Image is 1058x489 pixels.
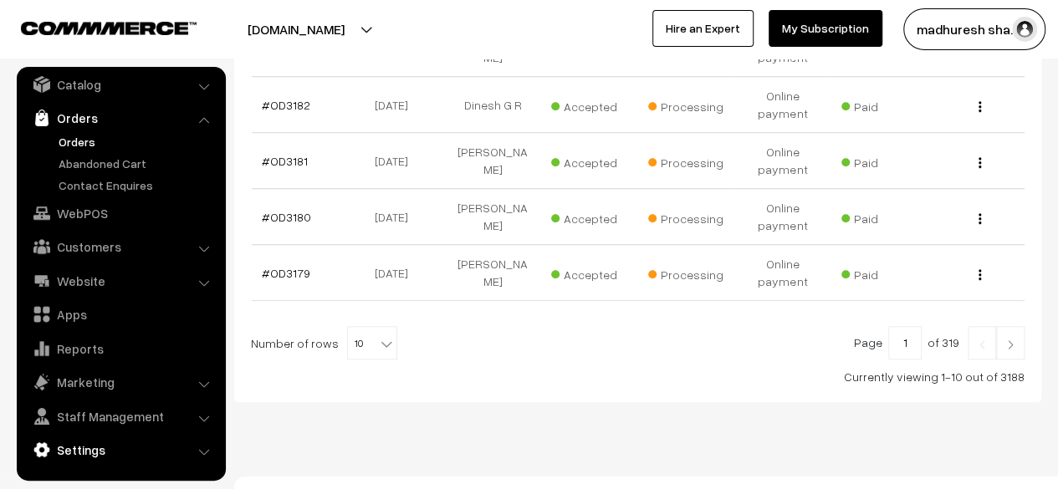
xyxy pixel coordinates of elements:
td: [PERSON_NAME] [445,189,542,245]
a: Hire an Expert [652,10,754,47]
img: COMMMERCE [21,22,197,34]
img: Menu [979,157,981,168]
img: user [1012,17,1037,42]
a: Abandoned Cart [54,155,220,172]
a: WebPOS [21,198,220,228]
a: #OD3181 [262,154,308,168]
span: Accepted [551,206,635,227]
td: [DATE] [348,189,445,245]
a: Settings [21,435,220,465]
a: My Subscription [769,10,882,47]
a: #OD3182 [262,98,310,112]
span: 10 [347,326,397,359]
td: [PERSON_NAME] [445,133,542,189]
td: Online payment [734,189,831,245]
a: Apps [21,299,220,329]
span: Accepted [551,150,635,171]
a: Catalog [21,69,220,99]
span: Paid [841,206,925,227]
a: Website [21,266,220,296]
button: madhuresh sha… [903,8,1045,50]
a: Staff Management [21,401,220,431]
img: Menu [979,101,981,112]
span: Processing [648,150,732,171]
a: Contact Enquires [54,176,220,194]
div: Currently viewing 1-10 out of 3188 [251,368,1025,385]
span: of 319 [928,335,959,349]
a: #OD3179 [262,266,310,280]
td: [DATE] [348,245,445,301]
a: COMMMERCE [21,17,167,37]
span: Page [854,335,882,349]
td: Online payment [734,245,831,301]
td: Online payment [734,133,831,189]
span: Processing [648,262,732,283]
a: Marketing [21,367,220,397]
button: [DOMAIN_NAME] [189,8,403,50]
span: Paid [841,262,925,283]
span: Accepted [551,94,635,115]
a: Customers [21,232,220,262]
a: Orders [54,133,220,150]
span: Accepted [551,262,635,283]
a: Reports [21,334,220,364]
td: [DATE] [348,77,445,133]
img: Left [974,339,989,349]
td: Dinesh G R [445,77,542,133]
td: [PERSON_NAME] [445,245,542,301]
a: #OD3180 [262,210,311,224]
span: Number of rows [251,334,339,352]
span: 10 [348,327,396,360]
img: Menu [979,213,981,224]
span: Paid [841,94,925,115]
span: Paid [841,150,925,171]
img: Menu [979,269,981,280]
td: [DATE] [348,133,445,189]
a: Orders [21,103,220,133]
img: Right [1003,339,1018,349]
td: Online payment [734,77,831,133]
span: Processing [648,206,732,227]
span: Processing [648,94,732,115]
